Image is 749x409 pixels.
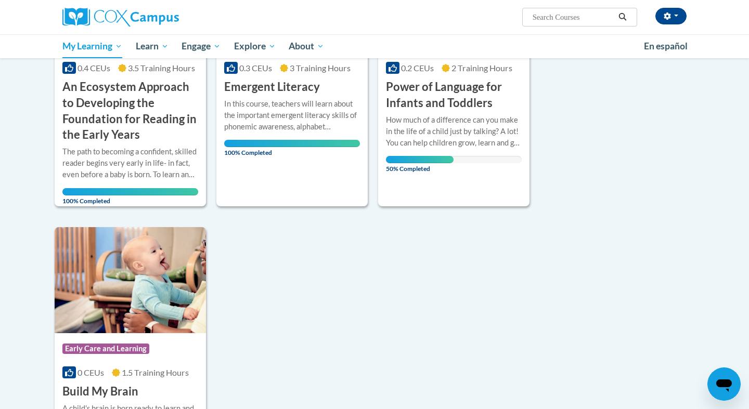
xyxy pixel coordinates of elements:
span: 0.4 CEUs [78,63,110,73]
span: 3.5 Training Hours [128,63,195,73]
span: 0.2 CEUs [401,63,434,73]
button: Search [615,11,630,23]
h3: Build My Brain [62,384,138,400]
span: 3 Training Hours [290,63,351,73]
span: 0.3 CEUs [239,63,272,73]
div: In this course, teachers will learn about the important emergent literacy skills of phonemic awar... [224,98,360,133]
span: 50% Completed [386,156,454,173]
a: Explore [227,34,282,58]
img: Course Logo [55,227,206,333]
span: Learn [136,40,169,52]
div: Your progress [224,140,360,147]
h3: Power of Language for Infants and Toddlers [386,79,522,111]
div: The path to becoming a confident, skilled reader begins very early in life- in fact, even before ... [62,146,198,180]
a: En español [637,35,694,57]
a: Cox Campus [62,8,260,27]
img: Cox Campus [62,8,179,27]
span: About [289,40,324,52]
input: Search Courses [532,11,615,23]
span: 100% Completed [62,188,198,205]
a: Learn [129,34,175,58]
div: Main menu [47,34,702,58]
span: En español [644,41,688,51]
a: My Learning [56,34,129,58]
span: Engage [182,40,221,52]
span: Explore [234,40,276,52]
div: Your progress [386,156,454,163]
span: My Learning [62,40,122,52]
span: 1.5 Training Hours [122,367,189,377]
a: About [282,34,331,58]
button: Account Settings [655,8,687,24]
span: 0 CEUs [78,367,104,377]
h3: Emergent Literacy [224,79,320,95]
div: Your progress [62,188,198,195]
div: How much of a difference can you make in the life of a child just by talking? A lot! You can help... [386,114,522,149]
span: 2 Training Hours [451,63,512,73]
a: Engage [175,34,227,58]
iframe: Button to launch messaging window [707,367,741,401]
h3: An Ecosystem Approach to Developing the Foundation for Reading in the Early Years [62,79,198,143]
span: 100% Completed [224,140,360,156]
span: Early Care and Learning [62,344,149,354]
